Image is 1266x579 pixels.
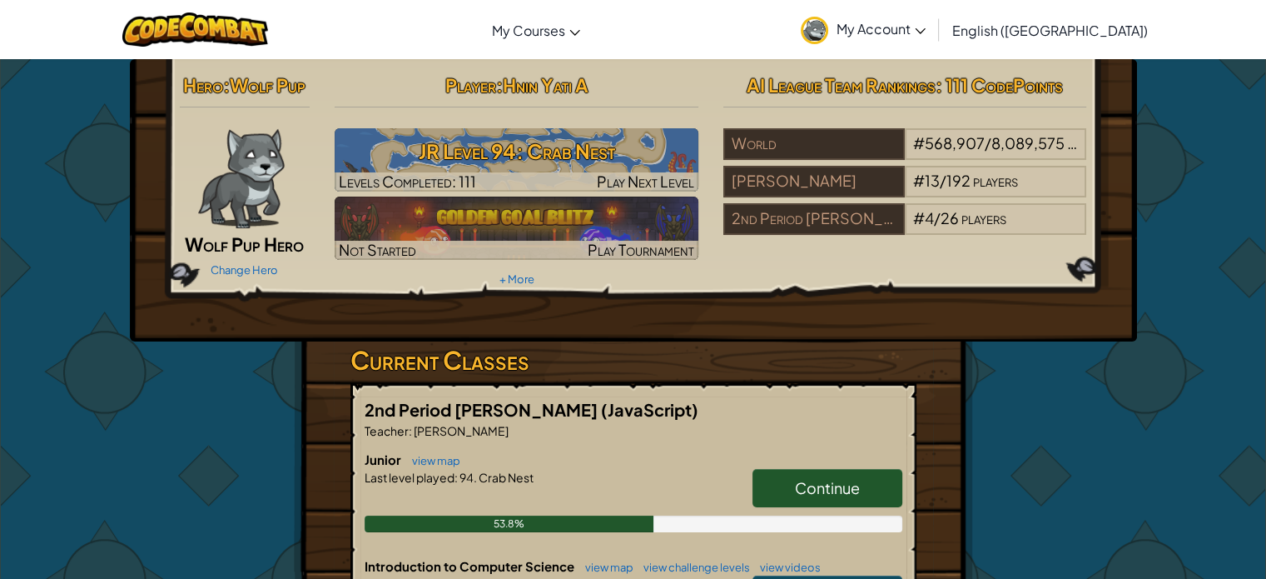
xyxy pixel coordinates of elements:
[752,561,821,574] a: view videos
[484,7,588,52] a: My Courses
[925,171,940,190] span: 13
[339,172,476,191] span: Levels Completed: 111
[723,203,905,235] div: 2nd Period [PERSON_NAME]
[412,423,509,438] span: [PERSON_NAME]
[350,342,916,379] h3: Current Classes
[723,144,1087,163] a: World#568,907/8,089,575players
[365,399,601,420] span: 2nd Period [PERSON_NAME]
[404,454,460,467] a: view map
[458,470,477,485] span: 94.
[502,73,588,97] span: Hnin Yati A
[211,263,278,277] a: Change Hero
[335,128,698,192] img: JR Level 94: Crab Nest
[723,219,1087,238] a: 2nd Period [PERSON_NAME]#4/26players
[335,197,698,260] img: Golden Goal
[122,12,268,47] img: CodeCombat logo
[940,171,946,190] span: /
[365,470,454,485] span: Last level played
[365,452,404,467] span: Junior
[801,17,828,44] img: avatar
[792,3,934,56] a: My Account
[499,272,534,286] a: + More
[934,208,941,227] span: /
[230,73,305,97] span: Wolf Pup
[837,20,926,37] span: My Account
[183,73,223,97] span: Hero
[597,172,694,191] span: Play Next Level
[723,128,905,160] div: World
[223,73,230,97] span: :
[444,73,495,97] span: Player
[913,171,925,190] span: #
[185,232,304,256] span: Wolf Pup Hero
[985,133,991,152] span: /
[913,133,925,152] span: #
[941,208,959,227] span: 26
[946,171,971,190] span: 192
[795,478,860,497] span: Continue
[477,470,534,485] span: Crab Nest
[747,73,936,97] span: AI League Team Rankings
[365,516,654,532] div: 53.8%
[991,133,1065,152] span: 8,089,575
[335,132,698,170] h3: JR Level 94: Crab Nest
[723,182,1087,201] a: [PERSON_NAME]#13/192players
[495,73,502,97] span: :
[961,208,1006,227] span: players
[577,561,633,574] a: view map
[601,399,698,420] span: (JavaScript)
[973,171,1018,190] span: players
[588,240,694,259] span: Play Tournament
[365,558,577,574] span: Introduction to Computer Science
[335,128,698,192] a: Play Next Level
[335,197,698,260] a: Not StartedPlay Tournament
[454,470,458,485] span: :
[936,73,1063,97] span: : 111 CodePoints
[944,7,1156,52] a: English ([GEOGRAPHIC_DATA])
[952,22,1148,39] span: English ([GEOGRAPHIC_DATA])
[635,561,750,574] a: view challenge levels
[339,240,416,259] span: Not Started
[409,423,412,438] span: :
[365,423,409,438] span: Teacher
[925,208,934,227] span: 4
[492,22,565,39] span: My Courses
[913,208,925,227] span: #
[198,128,284,228] img: wolf-pup-paper-doll.png
[925,133,985,152] span: 568,907
[723,166,905,197] div: [PERSON_NAME]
